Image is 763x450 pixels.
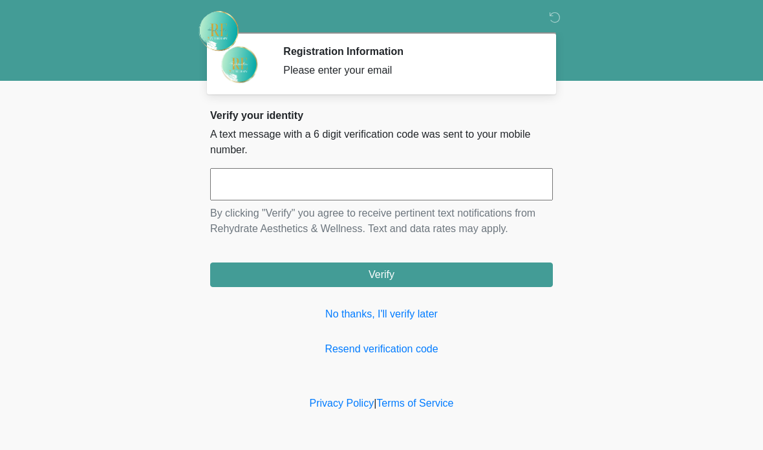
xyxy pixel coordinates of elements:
[197,10,240,52] img: Rehydrate Aesthetics & Wellness Logo
[310,398,374,409] a: Privacy Policy
[210,306,553,322] a: No thanks, I'll verify later
[210,109,553,122] h2: Verify your identity
[210,127,553,158] p: A text message with a 6 digit verification code was sent to your mobile number.
[220,45,259,84] img: Agent Avatar
[283,63,533,78] div: Please enter your email
[210,262,553,287] button: Verify
[210,341,553,357] a: Resend verification code
[210,206,553,237] p: By clicking "Verify" you agree to receive pertinent text notifications from Rehydrate Aesthetics ...
[374,398,376,409] a: |
[376,398,453,409] a: Terms of Service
